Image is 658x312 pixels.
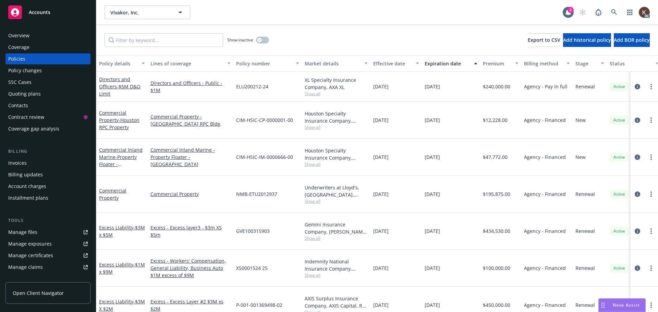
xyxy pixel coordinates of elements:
a: Start snowing [576,5,589,19]
span: Show inactive [227,37,253,43]
span: Show all [305,161,368,167]
span: XS0001524 25 [236,264,268,272]
button: Market details [302,55,370,72]
span: Renewal [575,190,595,198]
div: Drag to move [599,299,607,312]
a: Report a Bug [592,5,605,19]
div: Billing method [524,60,562,67]
a: more [647,301,655,309]
a: more [647,116,655,124]
a: Account charges [5,181,90,192]
a: circleInformation [633,264,642,272]
a: Commercial Property [99,110,139,130]
a: Manage certificates [5,250,90,261]
span: $240,000.00 [483,83,510,90]
a: circleInformation [633,190,642,198]
a: Policy changes [5,65,90,76]
span: $434,530.00 [483,227,510,235]
span: Active [612,265,626,271]
a: Policies [5,53,90,64]
a: more [647,83,655,91]
span: Active [612,84,626,90]
span: [DATE] [373,227,389,235]
a: more [647,227,655,235]
span: Active [612,228,626,234]
span: [DATE] [425,264,440,272]
div: Policy number [236,60,292,67]
a: Installment plans [5,192,90,203]
a: Search [607,5,621,19]
a: Coverage gap analysis [5,123,90,134]
a: Commercial Inland Marine [99,147,143,182]
button: Policy details [96,55,148,72]
span: [DATE] [425,116,440,124]
div: Quoting plans [8,88,41,99]
div: Manage claims [8,262,43,273]
div: Status [610,60,651,67]
a: Overview [5,30,90,41]
div: Manage BORs [8,273,40,284]
span: Vivakor, Inc. [110,9,170,16]
div: Underwriters at Lloyd's, [GEOGRAPHIC_DATA], [PERSON_NAME] of [GEOGRAPHIC_DATA], RT Specialty Insu... [305,184,368,198]
span: Active [612,154,626,160]
div: Gemini Insurance Company, [PERSON_NAME] Corporation, RT Specialty Insurance Services, LLC (RSG Sp... [305,221,368,235]
a: SSC Cases [5,77,90,88]
span: CIM-HSIC-CP-0000001-00 [236,116,293,124]
a: more [647,153,655,161]
span: $47,772.00 [483,153,508,161]
a: Commercial Property - [GEOGRAPHIC_DATA] RPC Bldg [150,113,231,127]
span: Accounts [29,10,50,15]
a: Invoices [5,158,90,169]
div: XL Specialty Insurance Company, AXA XL [305,76,368,91]
span: Add historical policy [563,37,611,43]
span: Nova Assist [613,302,640,308]
div: Policy changes [8,65,42,76]
div: Account charges [8,181,46,192]
a: Excess - Excess layer3 - $3m XS $5m [150,224,231,238]
span: $195,875.00 [483,190,510,198]
button: Export to CSV [528,33,560,47]
a: Commercial Property [150,190,231,198]
span: Agency - Financed [524,227,566,235]
a: circleInformation [633,83,642,91]
div: Effective date [373,60,412,67]
a: Excess - Workers' Compensation, General Liability, Business Auto $1M excess of $9M [150,257,231,279]
div: Expiration date [425,60,470,67]
span: $100,000.00 [483,264,510,272]
span: Show all [305,198,368,204]
span: Agency - Financed [524,153,566,161]
span: Add BOR policy [614,37,650,43]
a: Accounts [5,3,90,22]
span: Renewal [575,83,595,90]
span: [DATE] [373,153,389,161]
a: Billing updates [5,169,90,180]
a: Manage files [5,227,90,238]
a: Manage claims [5,262,90,273]
div: Market details [305,60,360,67]
div: Premium [483,60,511,67]
span: Active [612,117,626,123]
a: more [647,190,655,198]
span: - Property Floater - [GEOGRAPHIC_DATA] [99,154,142,182]
div: Indemnity National Insurance Company, Indemnity National Insurance Company, RT Specialty Insuranc... [305,258,368,272]
a: Contacts [5,100,90,111]
span: Agency - Pay in full [524,83,568,90]
button: Expiration date [422,55,480,72]
div: Manage certificates [8,250,53,261]
span: [DATE] [373,190,389,198]
span: [DATE] [425,301,440,309]
span: Renewal [575,301,595,309]
button: Nova Assist [598,298,646,312]
button: Add BOR policy [614,33,650,47]
span: - $5M D&O Limit [99,83,141,97]
div: Houston Specialty Insurance Company, Houston Specialty Insurance Company, RT Specialty Insurance ... [305,147,368,161]
span: NMB-ETU2012937 [236,190,277,198]
a: Directors and Officers - Public - $1M [150,79,231,94]
a: Directors and Officers [99,76,141,97]
span: Show all [305,124,368,130]
span: New [575,116,586,124]
span: ELU200212-24 [236,83,268,90]
a: Excess Liability [99,298,145,312]
div: Coverage [8,42,29,53]
input: Filter by keyword... [105,33,223,47]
